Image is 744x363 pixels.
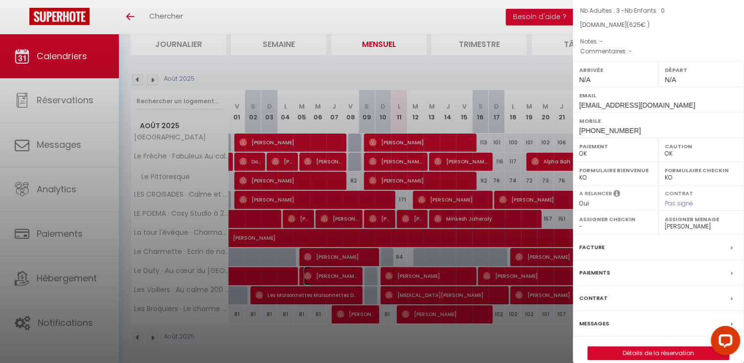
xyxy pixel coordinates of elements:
[579,214,652,224] label: Assigner Checkin
[580,6,665,15] span: Nb Adultes : 3 -
[580,37,737,46] p: Notes :
[579,65,652,75] label: Arrivée
[629,47,632,55] span: -
[579,116,738,126] label: Mobile
[665,214,738,224] label: Assigner Menage
[665,165,738,175] label: Formulaire Checkin
[665,76,676,84] span: N/A
[665,65,738,75] label: Départ
[579,318,609,329] label: Messages
[587,346,729,360] button: Détails de la réservation
[579,101,695,109] span: [EMAIL_ADDRESS][DOMAIN_NAME]
[579,189,612,198] label: A relancer
[703,322,744,363] iframe: LiveChat chat widget
[579,127,641,135] span: [PHONE_NUMBER]
[580,46,737,56] p: Commentaires :
[629,21,641,29] span: 625
[579,91,738,100] label: Email
[579,165,652,175] label: Formulaire Bienvenue
[665,189,693,196] label: Contrat
[579,268,610,278] label: Paiements
[665,199,693,207] span: Pas signé
[579,293,608,303] label: Contrat
[627,21,650,29] span: ( € )
[613,189,620,200] i: Sélectionner OUI si vous souhaiter envoyer les séquences de messages post-checkout
[579,242,605,252] label: Facture
[600,37,603,45] span: -
[625,6,665,15] span: Nb Enfants : 0
[579,76,590,84] span: N/A
[579,141,652,151] label: Paiement
[665,141,738,151] label: Caution
[588,347,729,360] a: Détails de la réservation
[580,21,737,30] div: [DOMAIN_NAME]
